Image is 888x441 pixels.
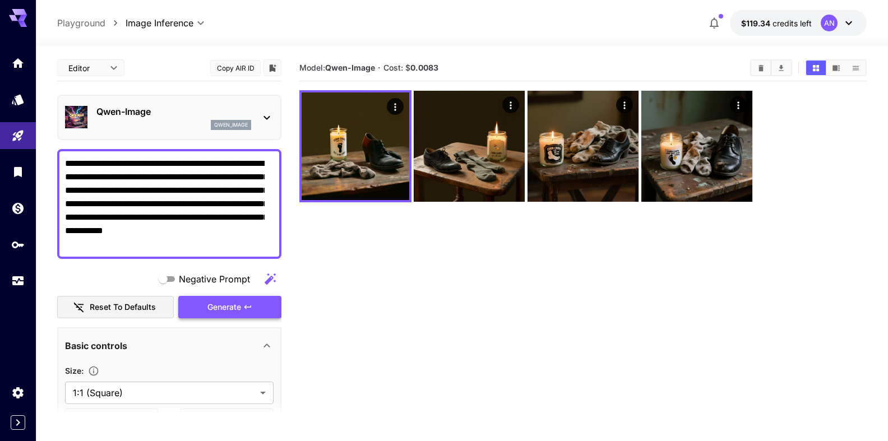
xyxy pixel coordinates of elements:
[11,129,25,143] div: Playground
[383,63,438,72] span: Cost: $
[741,17,812,29] div: $119.3402
[11,165,25,179] div: Library
[57,296,174,319] button: Reset to defaults
[96,105,251,118] p: Qwen-Image
[414,91,525,202] img: 7KRkgDdYr7jWps45a0h0zGaLKtupVdBqpTyulQAAA
[126,16,193,30] span: Image Inference
[806,61,826,75] button: Show media in grid view
[846,61,866,75] button: Show media in list view
[302,92,409,200] img: IyKNZXAbDb9ygHCAAAAAAACjSkForyDlyywQC+ZZMI81JGwAAAA=
[11,238,25,252] div: API Keys
[57,16,105,30] a: Playground
[805,59,867,76] div: Show media in grid viewShow media in video viewShow media in list view
[821,15,838,31] div: AN
[378,61,381,75] p: ·
[214,121,248,129] p: qwen_image
[267,61,277,75] button: Add to library
[178,296,281,319] button: Generate
[11,201,25,215] div: Wallet
[741,18,773,28] span: $119.34
[11,92,25,106] div: Models
[387,98,404,115] div: Actions
[773,18,812,28] span: credits left
[65,100,274,134] div: Qwen-Imageqwen_image
[84,365,104,377] button: Adjust the dimensions of the generated image by specifying its width and height in pixels, or sel...
[65,366,84,375] span: Size :
[771,61,791,75] button: Download All
[57,16,126,30] nav: breadcrumb
[730,96,747,113] div: Actions
[730,10,867,36] button: $119.3402AN
[11,274,25,288] div: Usage
[616,96,633,113] div: Actions
[751,61,771,75] button: Clear All
[641,91,752,202] img: mHUTIkDtucsX57k2OiMvdryigAAAA==
[502,96,519,113] div: Actions
[410,63,438,72] b: 0.0083
[11,386,25,400] div: Settings
[68,62,103,74] span: Editor
[73,386,256,400] span: 1:1 (Square)
[11,415,25,430] button: Expand sidebar
[207,300,241,314] span: Generate
[325,63,375,72] b: Qwen-Image
[179,272,250,286] span: Negative Prompt
[528,91,639,202] img: WnaAnC326DbXKMKvutCmgTG43PMNxfIC3CZmjsQsVvl8oHUMiuO9PZMGJjl7yse0AAA=
[210,60,261,76] button: Copy AIR ID
[65,332,274,359] div: Basic controls
[11,56,25,70] div: Home
[65,339,127,352] p: Basic controls
[826,61,846,75] button: Show media in video view
[299,63,375,72] span: Model:
[750,59,792,76] div: Clear AllDownload All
